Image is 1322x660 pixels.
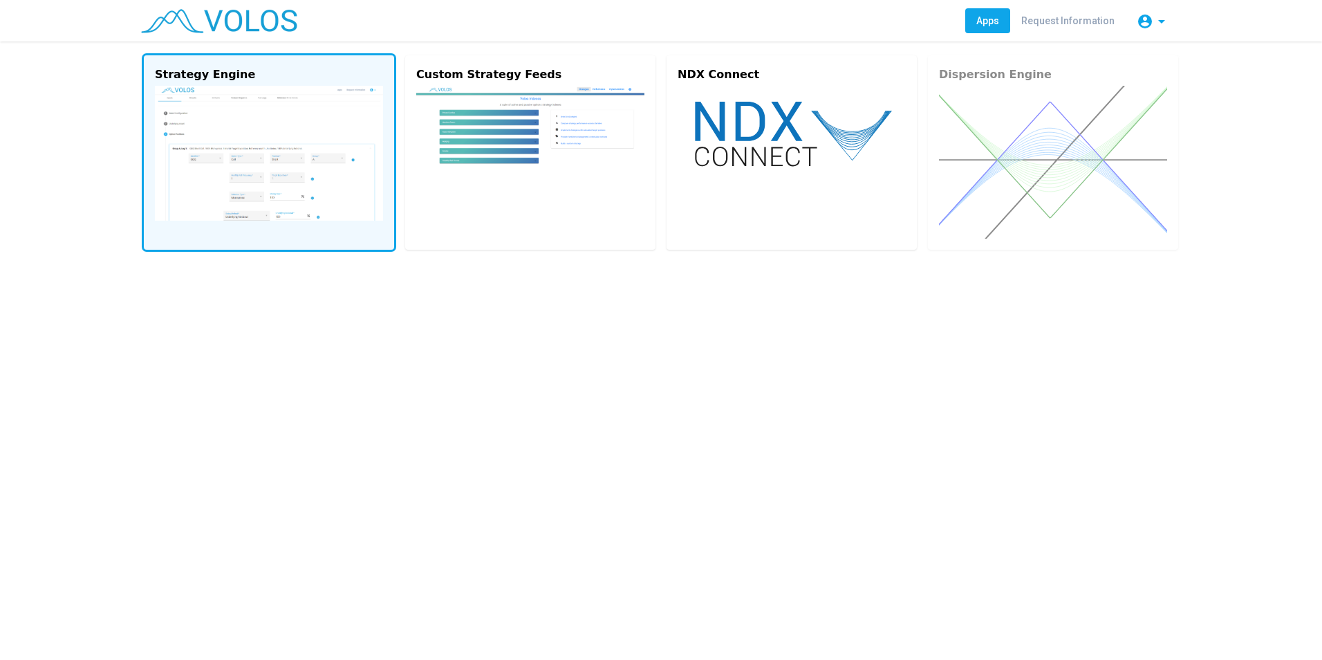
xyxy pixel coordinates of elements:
[1010,8,1126,33] a: Request Information
[1153,13,1170,30] mat-icon: arrow_drop_down
[678,66,906,83] div: NDX Connect
[416,66,644,83] div: Custom Strategy Feeds
[416,86,644,194] img: custom.png
[1137,13,1153,30] mat-icon: account_circle
[155,66,383,83] div: Strategy Engine
[939,66,1167,83] div: Dispersion Engine
[965,8,1010,33] a: Apps
[678,86,906,181] img: ndx-connect.svg
[155,86,383,221] img: strategy-engine.png
[1021,15,1115,26] span: Request Information
[939,86,1167,239] img: dispersion.svg
[976,15,999,26] span: Apps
